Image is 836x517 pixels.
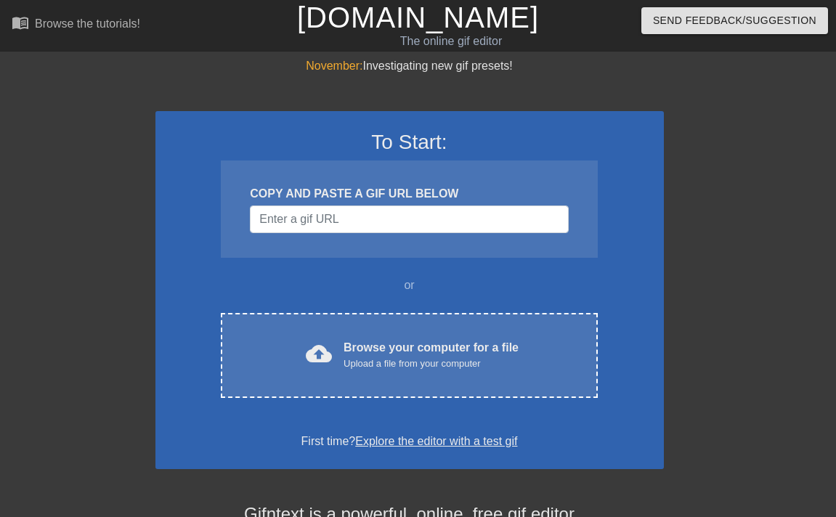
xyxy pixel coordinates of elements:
[174,130,645,155] h3: To Start:
[641,7,828,34] button: Send Feedback/Suggestion
[286,33,617,50] div: The online gif editor
[297,1,539,33] a: [DOMAIN_NAME]
[306,341,332,367] span: cloud_upload
[250,205,568,233] input: Username
[355,435,517,447] a: Explore the editor with a test gif
[344,357,519,371] div: Upload a file from your computer
[250,185,568,203] div: COPY AND PASTE A GIF URL BELOW
[653,12,816,30] span: Send Feedback/Suggestion
[193,277,626,294] div: or
[174,433,645,450] div: First time?
[155,57,664,75] div: Investigating new gif presets!
[344,339,519,371] div: Browse your computer for a file
[12,14,29,31] span: menu_book
[35,17,140,30] div: Browse the tutorials!
[306,60,362,72] span: November:
[12,14,140,36] a: Browse the tutorials!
